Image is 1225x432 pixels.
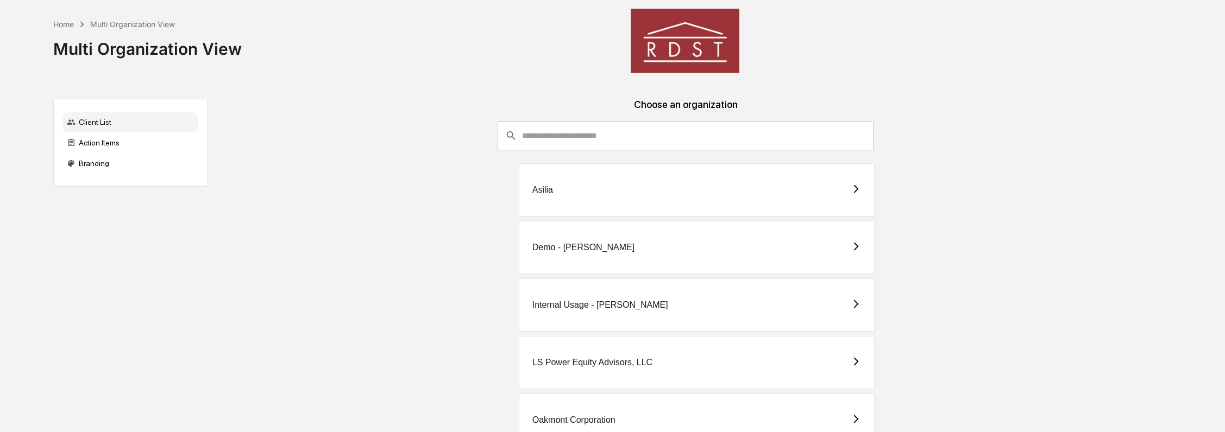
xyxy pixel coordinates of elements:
div: Home [53,20,74,29]
div: consultant-dashboard__filter-organizations-search-bar [498,121,874,150]
img: RDST Capital LLC [631,9,739,73]
div: LS Power Equity Advisors, LLC [532,358,652,367]
div: Branding [62,154,198,173]
div: Oakmont Corporation [532,415,615,425]
div: Internal Usage - [PERSON_NAME] [532,300,668,310]
div: Demo - [PERSON_NAME] [532,243,635,252]
div: Client List [62,112,198,132]
div: Action Items [62,133,198,153]
div: Multi Organization View [53,30,242,59]
div: Asilia [532,185,553,195]
div: Choose an organization [216,99,1156,121]
div: Multi Organization View [90,20,175,29]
